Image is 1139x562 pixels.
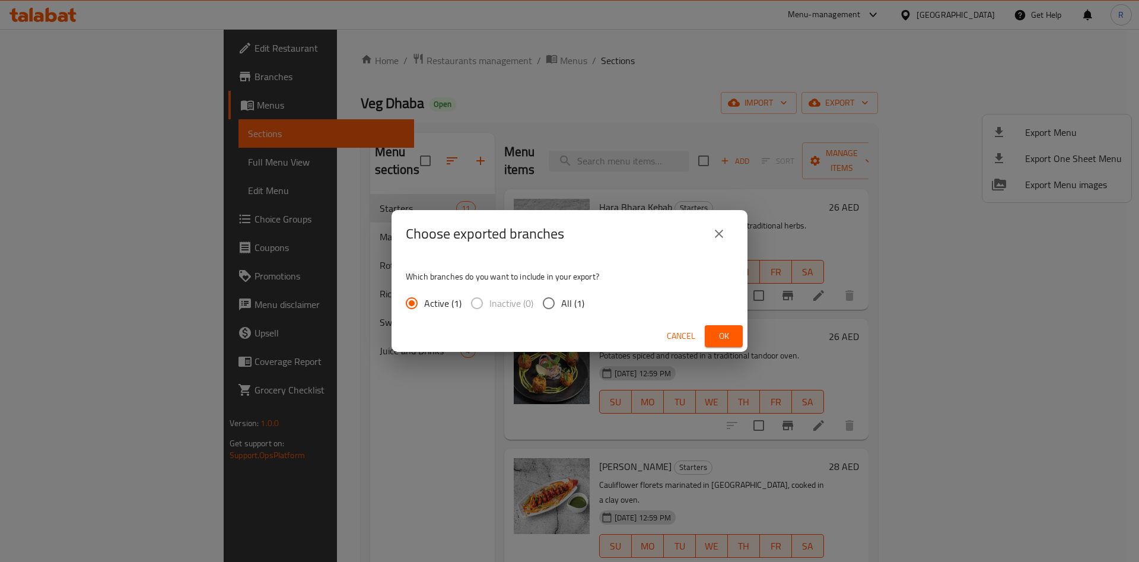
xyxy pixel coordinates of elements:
p: Which branches do you want to include in your export? [406,271,733,282]
span: All (1) [561,296,584,310]
span: Ok [714,329,733,344]
span: Inactive (0) [489,296,533,310]
h2: Choose exported branches [406,224,564,243]
span: Active (1) [424,296,462,310]
button: Ok [705,325,743,347]
button: Cancel [662,325,700,347]
button: close [705,220,733,248]
span: Cancel [667,329,695,344]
